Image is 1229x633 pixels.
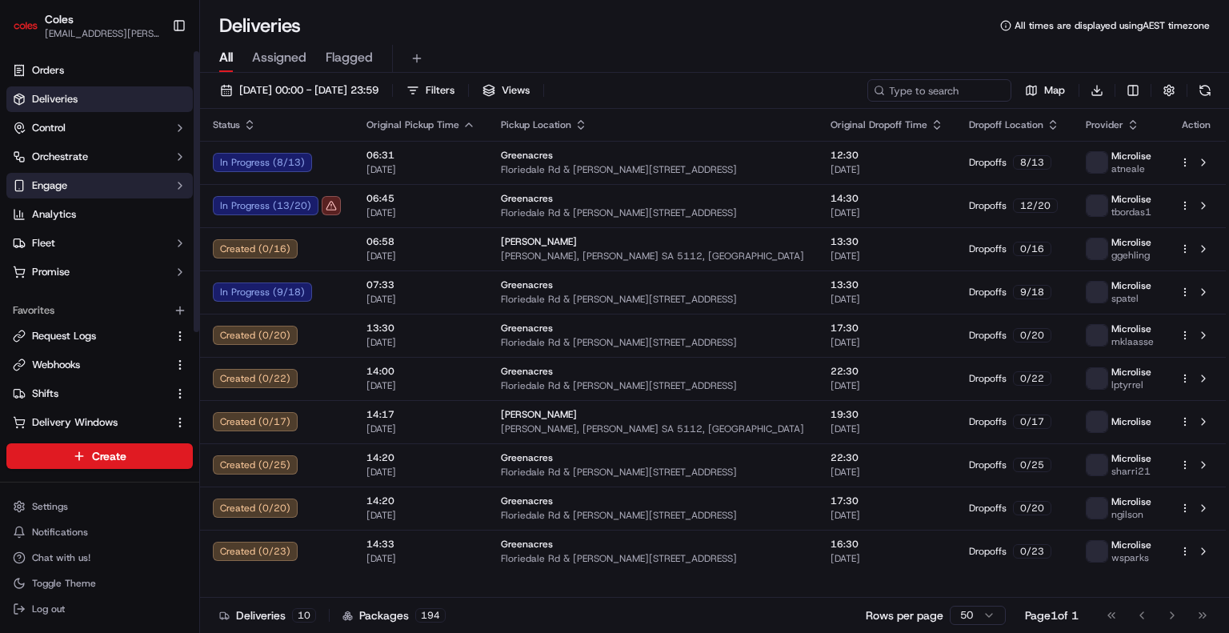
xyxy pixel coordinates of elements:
div: Favorites [6,298,193,323]
button: ColesColes[EMAIL_ADDRESS][PERSON_NAME][PERSON_NAME][DOMAIN_NAME] [6,6,166,45]
span: Greenacres [501,192,553,205]
button: [EMAIL_ADDRESS][PERSON_NAME][PERSON_NAME][DOMAIN_NAME] [45,27,159,40]
span: Settings [32,500,68,513]
button: Delivery Windows [6,410,193,435]
span: [DATE] [831,379,943,392]
span: 07:33 [366,278,475,291]
span: [DATE] [366,379,475,392]
span: [DATE] [366,206,475,219]
button: Create [6,443,193,469]
h1: Deliveries [219,13,301,38]
a: Deliveries [6,86,193,112]
span: [DATE] [366,250,475,262]
span: ngilson [1111,508,1151,521]
span: 12:30 [831,149,943,162]
button: Chat with us! [6,547,193,569]
span: [DATE] 00:00 - [DATE] 23:59 [239,83,378,98]
span: Control [32,121,66,135]
button: Map [1018,79,1072,102]
button: Log out [6,598,193,620]
span: Deliveries [32,92,78,106]
span: Analytics [32,207,76,222]
span: [DATE] [831,163,943,176]
input: Type to search [867,79,1011,102]
span: atneale [1111,162,1151,175]
span: 22:30 [831,451,943,464]
div: Packages [342,607,446,623]
div: 8 / 13 [1013,155,1051,170]
span: 16:30 [831,538,943,551]
button: Request Logs [6,323,193,349]
span: Dropoffs [969,545,1007,558]
span: [DATE] [366,423,475,435]
span: 13:30 [366,322,475,335]
span: Dropoffs [969,502,1007,515]
span: Floriedale Rd & [PERSON_NAME][STREET_ADDRESS] [501,552,805,565]
button: Control [6,115,193,141]
span: Microlise [1111,279,1151,292]
button: [DATE] 00:00 - [DATE] 23:59 [213,79,386,102]
span: Microlise [1111,539,1151,551]
span: lptyrrel [1111,379,1151,391]
span: Floriedale Rd & [PERSON_NAME][STREET_ADDRESS] [501,206,805,219]
span: Greenacres [501,278,553,291]
span: 14:20 [366,495,475,507]
span: Pickup Location [501,118,571,131]
div: Deliveries [219,607,316,623]
div: 9 / 18 [1013,285,1051,299]
span: Status [213,118,240,131]
a: Shifts [13,387,167,401]
span: 06:58 [366,235,475,248]
span: Greenacres [501,322,553,335]
span: 17:30 [831,495,943,507]
span: Flagged [326,48,373,67]
span: Greenacres [501,451,553,464]
div: 0 / 20 [1013,501,1051,515]
span: Orders [32,63,64,78]
span: Dropoffs [969,156,1007,169]
span: Microlise [1111,150,1151,162]
span: [DATE] [831,509,943,522]
a: Webhooks [13,358,167,372]
span: [DATE] [831,423,943,435]
img: Coles [13,13,38,38]
span: Delivery Windows [32,415,118,430]
span: All times are displayed using AEST timezone [1015,19,1210,32]
span: Filters [426,83,454,98]
span: Microlise [1111,236,1151,249]
span: 06:31 [366,149,475,162]
span: Floriedale Rd & [PERSON_NAME][STREET_ADDRESS] [501,293,805,306]
span: 17:30 [831,322,943,335]
div: 12 / 20 [1013,198,1058,213]
button: Refresh [1194,79,1216,102]
a: Orders [6,58,193,83]
div: Page 1 of 1 [1025,607,1079,623]
span: [PERSON_NAME], [PERSON_NAME] SA 5112, [GEOGRAPHIC_DATA] [501,423,805,435]
span: Microlise [1111,366,1151,379]
span: Request Logs [32,329,96,343]
span: Dropoffs [969,459,1007,471]
span: [DATE] [831,206,943,219]
span: Promise [32,265,70,279]
span: tbordas1 [1111,206,1151,218]
span: [DATE] [831,293,943,306]
p: Rows per page [866,607,943,623]
span: 22:30 [831,365,943,378]
span: Microlise [1111,415,1151,428]
span: [DATE] [366,336,475,349]
span: Microlise [1111,495,1151,508]
span: [DATE] [831,466,943,479]
span: Floriedale Rd & [PERSON_NAME][STREET_ADDRESS] [501,466,805,479]
span: Webhooks [32,358,80,372]
span: [DATE] [366,293,475,306]
span: 19:30 [831,408,943,421]
span: mklaasse [1111,335,1154,348]
button: Coles [45,11,74,27]
button: Orchestrate [6,144,193,170]
span: 13:30 [831,235,943,248]
a: Delivery Windows [13,415,167,430]
span: All [219,48,233,67]
span: Orchestrate [32,150,88,164]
